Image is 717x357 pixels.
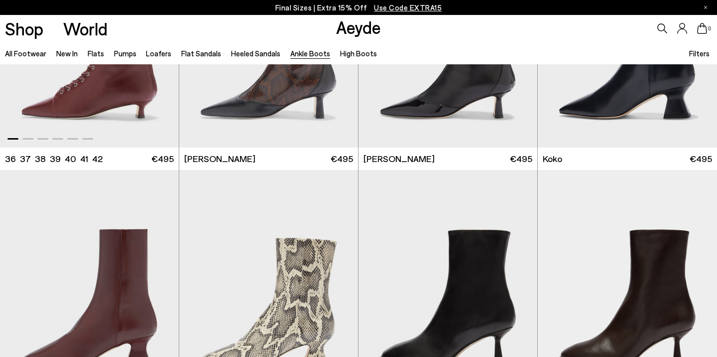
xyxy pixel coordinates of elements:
a: Aeyde [336,16,381,37]
a: Loafers [146,49,171,58]
a: All Footwear [5,49,46,58]
a: 0 [697,23,707,34]
a: Heeled Sandals [231,49,280,58]
span: [PERSON_NAME] [184,153,255,165]
span: [PERSON_NAME] [363,153,435,165]
span: Koko [543,153,562,165]
span: Filters [689,49,710,58]
a: High Boots [340,49,377,58]
li: 42 [92,153,103,165]
a: World [63,20,108,37]
li: 38 [35,153,46,165]
a: Koko €495 [538,148,717,170]
a: Ankle Boots [290,49,330,58]
span: Navigate to /collections/ss25-final-sizes [374,3,442,12]
ul: variant [5,153,100,165]
span: €495 [331,153,353,165]
li: 39 [50,153,61,165]
li: 36 [5,153,16,165]
a: Shop [5,20,43,37]
a: Pumps [114,49,136,58]
li: 37 [20,153,31,165]
a: Flats [88,49,104,58]
span: €495 [151,153,174,165]
span: €495 [510,153,532,165]
a: [PERSON_NAME] €495 [358,148,537,170]
a: [PERSON_NAME] €495 [179,148,358,170]
a: New In [56,49,78,58]
span: 0 [707,26,712,31]
span: €495 [690,153,712,165]
li: 40 [65,153,76,165]
a: Flat Sandals [181,49,221,58]
li: 41 [80,153,88,165]
p: Final Sizes | Extra 15% Off [275,1,442,14]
